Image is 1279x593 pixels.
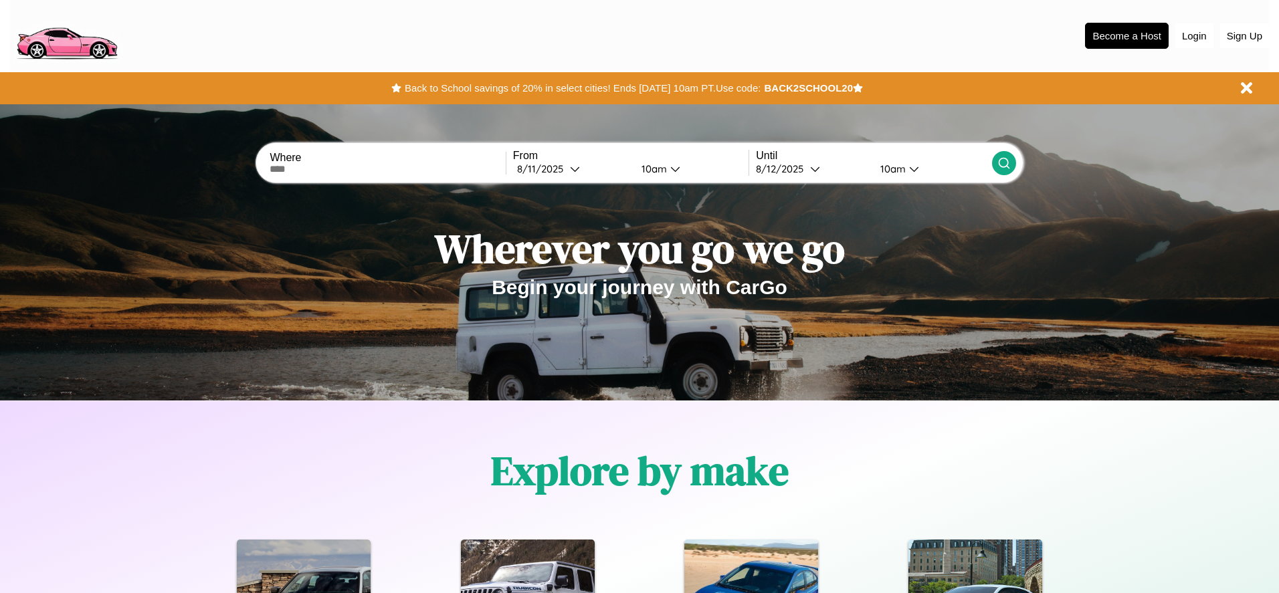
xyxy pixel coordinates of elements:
div: 8 / 12 / 2025 [756,162,810,175]
div: 10am [635,162,670,175]
label: Where [270,152,505,164]
label: From [513,150,749,162]
button: Sign Up [1220,23,1269,48]
h1: Explore by make [491,443,789,498]
b: BACK2SCHOOL20 [764,82,853,94]
button: Back to School savings of 20% in select cities! Ends [DATE] 10am PT.Use code: [401,79,764,98]
button: 10am [870,162,991,176]
button: Login [1175,23,1213,48]
img: logo [10,7,123,63]
button: 10am [631,162,749,176]
button: Become a Host [1085,23,1169,49]
div: 10am [874,162,909,175]
button: 8/11/2025 [513,162,631,176]
label: Until [756,150,991,162]
div: 8 / 11 / 2025 [517,162,570,175]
